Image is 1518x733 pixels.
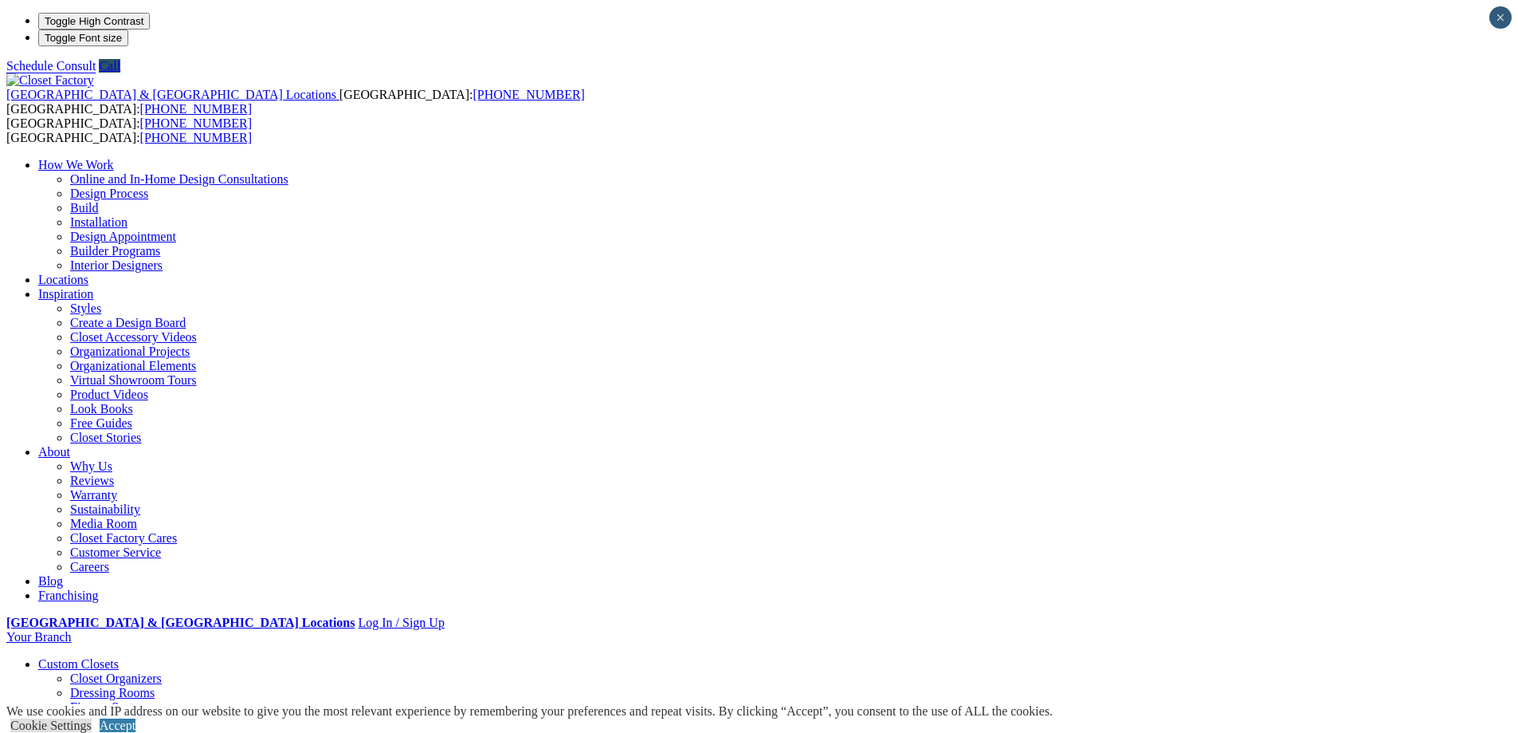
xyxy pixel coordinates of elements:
a: Closet Accessory Videos [70,330,197,344]
a: Styles [70,301,101,315]
a: Why Us [70,459,112,473]
a: Design Appointment [70,230,176,243]
a: Builder Programs [70,244,160,258]
button: Toggle High Contrast [38,13,150,30]
a: Blog [38,574,63,588]
a: About [38,445,70,459]
a: Sustainability [70,502,140,516]
span: [GEOGRAPHIC_DATA]: [GEOGRAPHIC_DATA]: [6,88,585,116]
a: Free Guides [70,416,132,430]
a: Warranty [70,488,117,502]
a: Installation [70,215,127,229]
a: Inspiration [38,287,93,301]
a: Finesse Systems [70,700,154,714]
a: [GEOGRAPHIC_DATA] & [GEOGRAPHIC_DATA] Locations [6,88,339,101]
a: Design Process [70,187,148,200]
a: Media Room [70,517,137,530]
a: Careers [70,560,109,573]
a: Closet Factory Cares [70,531,177,545]
a: Online and In-Home Design Consultations [70,172,288,186]
a: [PHONE_NUMBER] [140,102,252,116]
span: Toggle High Contrast [45,15,143,27]
div: We use cookies and IP address on our website to give you the most relevant experience by remember... [6,704,1053,719]
a: How We Work [38,158,114,171]
a: [PHONE_NUMBER] [140,116,252,130]
a: Create a Design Board [70,316,186,329]
a: Customer Service [70,546,161,559]
a: Closet Organizers [70,672,162,685]
a: Interior Designers [70,258,163,272]
a: Build [70,201,99,215]
a: Virtual Showroom Tours [70,373,197,387]
span: [GEOGRAPHIC_DATA]: [GEOGRAPHIC_DATA]: [6,116,252,144]
a: [PHONE_NUMBER] [140,131,252,144]
a: [GEOGRAPHIC_DATA] & [GEOGRAPHIC_DATA] Locations [6,616,355,629]
a: Closet Stories [70,431,141,444]
a: Schedule Consult [6,59,96,73]
a: Your Branch [6,630,71,644]
a: Cookie Settings [10,719,92,732]
a: [PHONE_NUMBER] [473,88,584,101]
span: Toggle Font size [45,32,122,44]
span: [GEOGRAPHIC_DATA] & [GEOGRAPHIC_DATA] Locations [6,88,336,101]
a: Custom Closets [38,657,119,671]
button: Close [1489,6,1512,29]
button: Toggle Font size [38,30,128,46]
a: Dressing Rooms [70,686,155,700]
a: Product Videos [70,388,148,401]
a: Organizational Elements [70,359,196,372]
a: Franchising [38,589,99,602]
a: Organizational Projects [70,345,190,358]
a: Locations [38,273,88,286]
a: Call [99,59,120,73]
a: Accept [100,719,135,732]
a: Log In / Sign Up [358,616,444,629]
img: Closet Factory [6,73,94,88]
a: Look Books [70,402,133,416]
a: Reviews [70,474,114,487]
